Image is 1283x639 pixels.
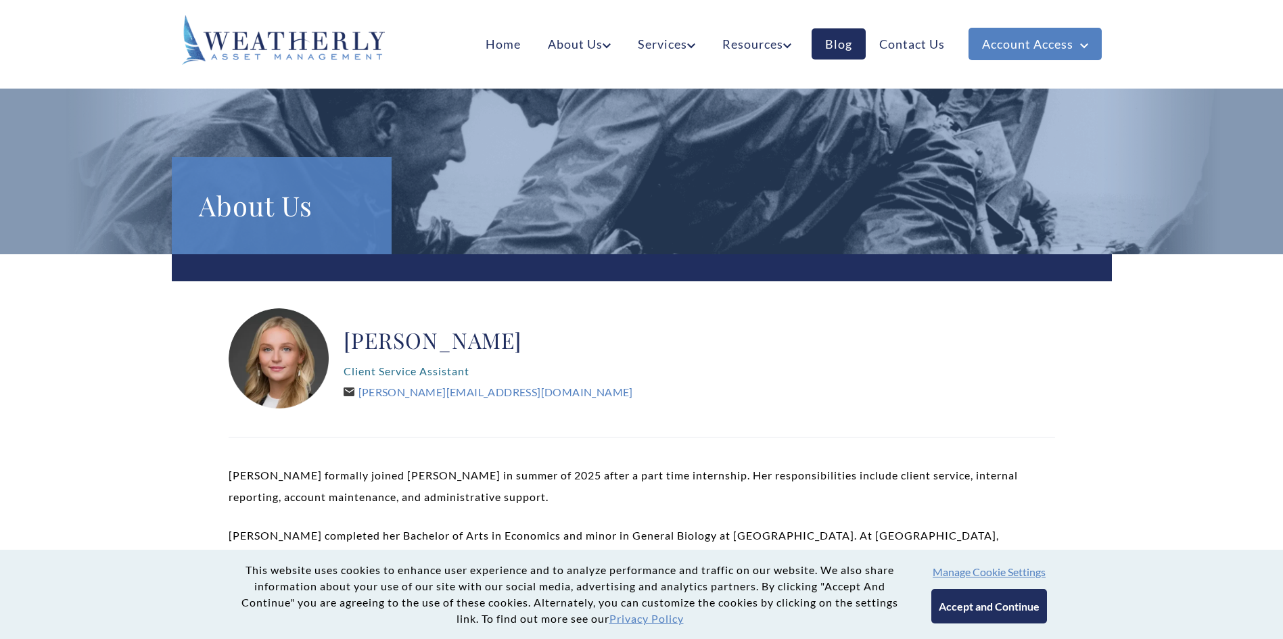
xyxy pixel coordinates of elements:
[344,360,633,382] p: Client Service Assistant
[933,565,1046,578] button: Manage Cookie Settings
[236,562,904,627] p: This website uses cookies to enhance user experience and to analyze performance and traffic on ou...
[812,28,866,60] a: Blog
[229,525,1055,590] p: [PERSON_NAME] completed her Bachelor of Arts in Economics and minor in General Biology at [GEOGRA...
[866,28,958,60] a: Contact Us
[472,28,534,60] a: Home
[199,184,365,227] h1: About Us
[969,28,1102,60] a: Account Access
[609,612,684,625] a: Privacy Policy
[709,28,805,60] a: Resources
[624,28,709,60] a: Services
[182,15,385,65] img: Weatherly
[534,28,624,60] a: About Us
[229,465,1055,508] p: [PERSON_NAME] formally joined [PERSON_NAME] in summer of 2025 after a part time internship. Her r...
[344,385,633,398] a: [PERSON_NAME][EMAIL_ADDRESS][DOMAIN_NAME]
[931,589,1047,623] button: Accept and Continue
[344,327,633,354] h2: [PERSON_NAME]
